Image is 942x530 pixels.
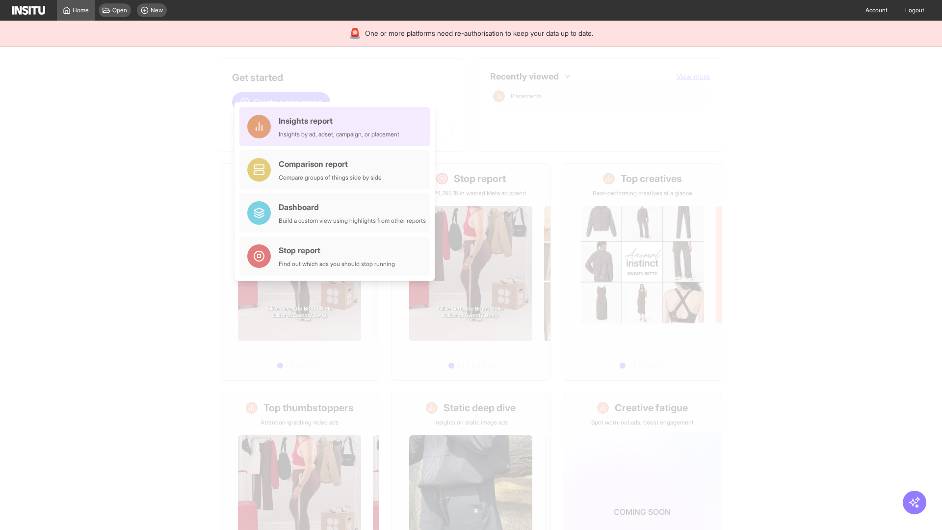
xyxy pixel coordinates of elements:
[279,244,395,256] div: Stop report
[279,260,395,268] div: Find out which ads you should stop running
[279,131,399,138] div: Insights by ad, adset, campaign, or placement
[112,6,127,14] span: Open
[279,201,426,213] div: Dashboard
[279,158,382,170] div: Comparison report
[279,115,399,127] div: Insights report
[365,28,593,38] span: One or more platforms need re-authorisation to keep your data up to date.
[279,174,382,182] div: Compare groups of things side by side
[12,6,45,15] img: Logo
[349,26,361,40] div: 🚨
[151,6,163,14] span: New
[73,6,89,14] span: Home
[279,217,426,225] div: Build a custom view using highlights from other reports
